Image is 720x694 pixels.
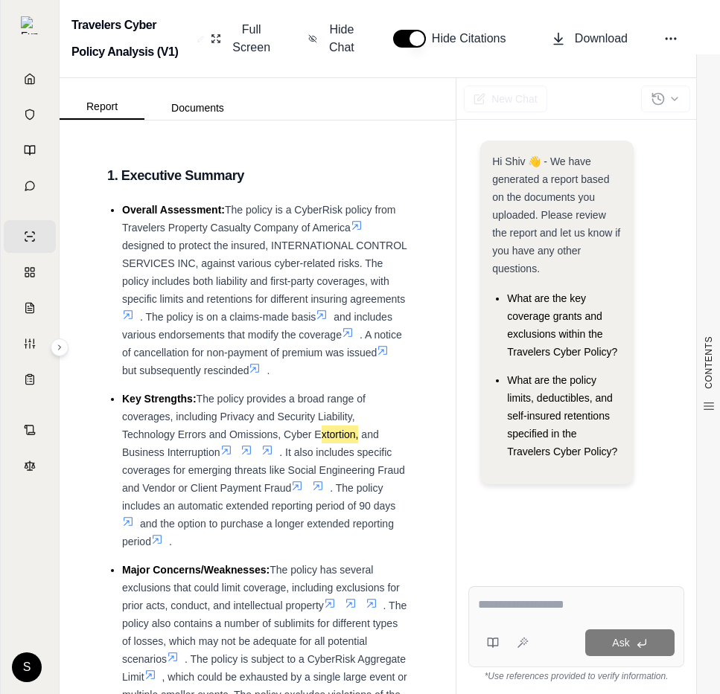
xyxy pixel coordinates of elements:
[122,518,394,547] span: and the option to purchase a longer extended reporting period
[140,311,316,323] span: . The policy is on a claims-made basis
[21,16,39,34] img: Expand sidebar
[122,446,405,494] span: . It also includes specific coverages for emerging threats like Social Engineering Fraud and Vend...
[4,62,56,95] a: Home
[4,170,56,202] a: Chat
[122,204,225,216] span: Overall Assessment:
[4,327,56,360] a: Custom Report
[4,220,56,253] a: Single Policy
[4,292,56,324] a: Claim Coverage
[4,449,56,482] a: Legal Search Engine
[122,653,406,683] span: . The policy is subject to a CyberRisk Aggregate Limit
[575,30,628,48] span: Download
[122,329,402,359] span: . A notice of cancellation for non-payment of premium was issued
[545,24,634,54] button: Download
[230,21,273,57] span: Full Screen
[122,204,396,234] span: The policy is a CyberRisk policy from Travelers Property Casualty Company of America
[60,94,144,120] button: Report
[4,256,56,289] a: Policy Comparisons
[432,30,515,48] span: Hide Citations
[267,364,270,376] span: .
[51,338,69,356] button: Expand sidebar
[122,564,270,576] span: Major Concerns/Weaknesses:
[302,15,363,62] button: Hide Chat
[12,652,42,682] div: S
[507,374,617,457] span: What are the policy limits, deductibles, and self-insured retentions specified in the Travelers C...
[468,667,684,682] div: *Use references provided to verify information.
[4,134,56,167] a: Prompt Library
[122,240,407,305] span: designed to protect the insured, INTERNATIONAL CONTROL SERVICES INC, against various cyber-relate...
[122,364,249,376] span: but subsequently rescinded
[4,363,56,396] a: Coverage Table
[107,162,408,189] h3: 1. Executive Summary
[612,637,629,649] span: Ask
[4,98,56,131] a: Documents Vault
[492,155,620,274] span: Hi Shiv 👋 - We have generated a report based on the documents you uploaded. Please review the rep...
[205,15,278,62] button: Full Screen
[122,564,400,611] span: The policy has several exclusions that could limit coverage, including exclusions for prior acts,...
[507,292,617,358] span: What are the key coverage grants and exclusions within the Travelers Cyber Policy?
[15,10,45,40] button: Expand sidebar
[122,393,379,458] span: The policy provides a broad range of coverages, including Privacy and Security Liability, Technol...
[703,336,715,389] span: CONTENTS
[326,21,357,57] span: Hide Chat
[71,12,191,65] h2: Travelers Cyber Policy Analysis (V1)
[144,96,251,120] button: Documents
[122,393,197,405] span: Key Strengths:
[4,414,56,446] a: Contract Analysis
[169,536,172,547] span: .
[585,629,675,656] button: Ask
